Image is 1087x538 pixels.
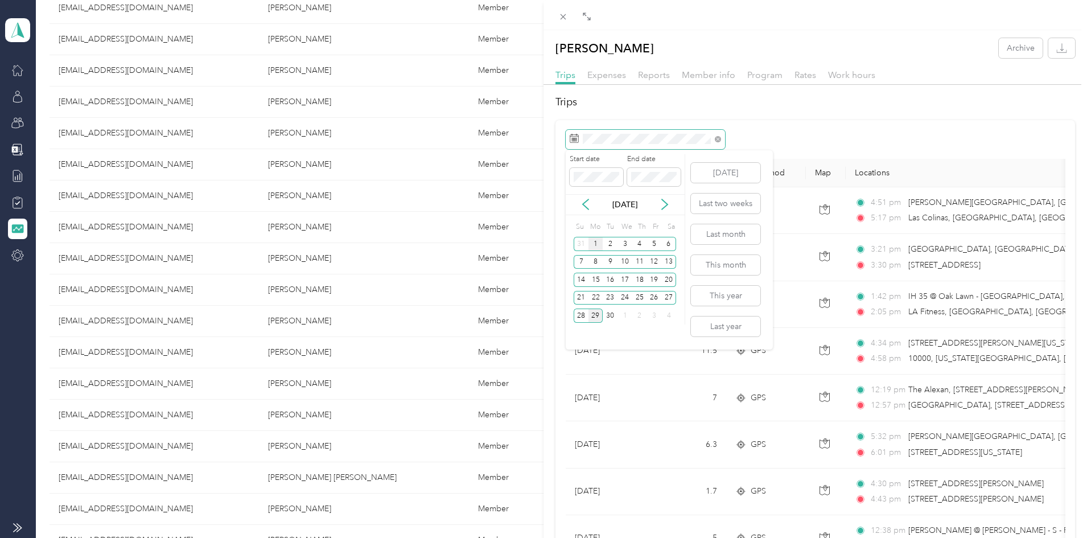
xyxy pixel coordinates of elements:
[574,219,584,235] div: Su
[871,384,903,396] span: 12:19 pm
[651,375,726,421] td: 7
[908,338,1085,348] span: [STREET_ADDRESS][PERSON_NAME][US_STATE]
[871,352,903,365] span: 4:58 pm
[1023,474,1087,538] iframe: Everlance-gr Chat Button Frame
[871,196,903,209] span: 4:51 pm
[661,309,676,323] div: 4
[908,447,1022,457] span: [STREET_ADDRESS][US_STATE]
[566,469,651,515] td: [DATE]
[588,309,603,323] div: 29
[871,259,903,272] span: 3:30 pm
[566,421,651,468] td: [DATE]
[574,237,588,251] div: 31
[908,244,1077,254] span: [GEOGRAPHIC_DATA], [GEOGRAPHIC_DATA]
[601,199,649,211] p: [DATE]
[603,255,617,269] div: 9
[751,392,766,404] span: GPS
[661,255,676,269] div: 13
[691,163,760,183] button: [DATE]
[650,219,661,235] div: Fr
[588,273,603,287] div: 15
[566,375,651,421] td: [DATE]
[871,493,903,506] span: 4:43 pm
[617,237,632,251] div: 3
[617,309,632,323] div: 1
[647,273,662,287] div: 19
[574,255,588,269] div: 7
[794,69,816,80] span: Rates
[617,273,632,287] div: 17
[751,344,766,357] span: GPS
[647,291,662,305] div: 26
[651,421,726,468] td: 6.3
[747,69,783,80] span: Program
[555,95,1075,110] h2: Trips
[627,154,681,165] label: End date
[751,438,766,451] span: GPS
[871,337,903,350] span: 4:34 pm
[632,309,647,323] div: 2
[588,237,603,251] div: 1
[647,237,662,251] div: 5
[619,219,632,235] div: We
[555,69,575,80] span: Trips
[871,478,903,490] span: 4:30 pm
[588,255,603,269] div: 8
[647,309,662,323] div: 3
[570,154,623,165] label: Start date
[665,219,676,235] div: Sa
[604,219,615,235] div: Tu
[871,399,903,412] span: 12:57 pm
[632,255,647,269] div: 11
[617,255,632,269] div: 10
[574,309,588,323] div: 28
[661,237,676,251] div: 6
[828,69,875,80] span: Work hours
[908,479,1044,488] span: [STREET_ADDRESS][PERSON_NAME]
[908,494,1044,504] span: [STREET_ADDRESS][PERSON_NAME]
[566,328,651,375] td: [DATE]
[691,317,760,336] button: Last year
[638,69,670,80] span: Reports
[691,255,760,275] button: This month
[871,524,903,537] span: 12:38 pm
[603,309,617,323] div: 30
[871,430,903,443] span: 5:32 pm
[603,237,617,251] div: 2
[806,159,846,187] th: Map
[603,273,617,287] div: 16
[588,291,603,305] div: 22
[691,286,760,306] button: This year
[691,224,760,244] button: Last month
[871,306,903,318] span: 2:05 pm
[574,273,588,287] div: 14
[632,273,647,287] div: 18
[555,38,654,58] p: [PERSON_NAME]
[999,38,1043,58] button: Archive
[871,212,903,224] span: 5:17 pm
[661,291,676,305] div: 27
[647,255,662,269] div: 12
[588,219,601,235] div: Mo
[632,237,647,251] div: 4
[908,260,981,270] span: [STREET_ADDRESS]
[617,291,632,305] div: 24
[871,290,903,303] span: 1:42 pm
[871,446,903,459] span: 6:01 pm
[682,69,735,80] span: Member info
[691,194,760,213] button: Last two weeks
[751,485,766,498] span: GPS
[632,291,647,305] div: 25
[871,243,903,256] span: 3:21 pm
[661,273,676,287] div: 20
[574,291,588,305] div: 21
[651,328,726,375] td: 11.5
[636,219,647,235] div: Th
[651,469,726,515] td: 1.7
[603,291,617,305] div: 23
[587,69,626,80] span: Expenses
